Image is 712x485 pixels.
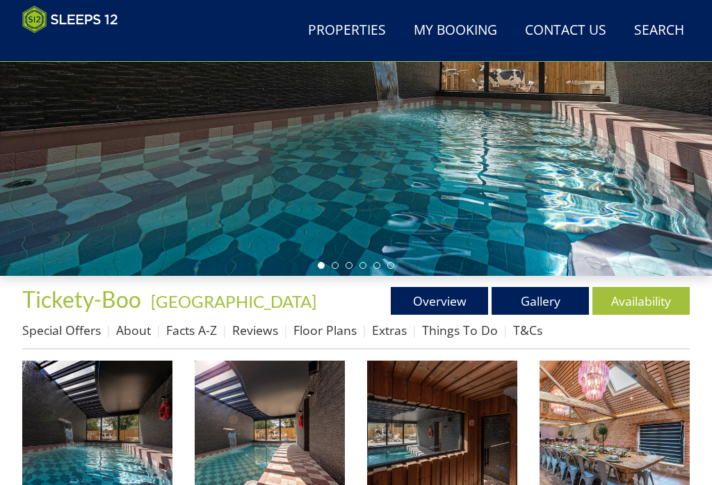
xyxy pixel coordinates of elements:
a: Tickety-Boo [22,286,145,313]
a: [GEOGRAPHIC_DATA] [151,291,316,311]
span: - [145,291,316,311]
a: Gallery [492,287,589,315]
a: Extras [372,322,407,338]
a: Contact Us [519,15,612,47]
a: Floor Plans [293,322,357,338]
a: Properties [302,15,391,47]
a: Things To Do [422,322,498,338]
a: Availability [592,287,690,315]
a: Overview [391,287,488,315]
span: Tickety-Boo [22,286,141,313]
a: T&Cs [513,322,542,338]
a: Special Offers [22,322,101,338]
a: Reviews [232,322,278,338]
a: Facts A-Z [166,322,217,338]
a: About [116,322,151,338]
iframe: Customer reviews powered by Trustpilot [15,42,161,54]
img: Sleeps 12 [22,6,118,33]
a: Search [629,15,690,47]
a: My Booking [408,15,503,47]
